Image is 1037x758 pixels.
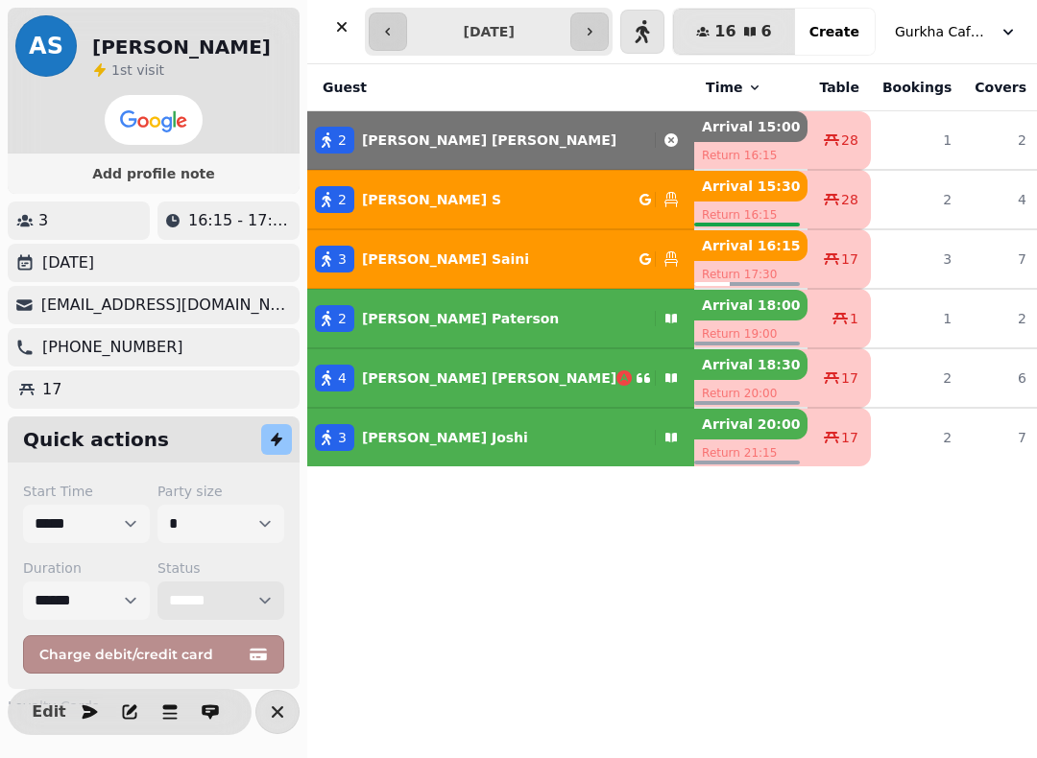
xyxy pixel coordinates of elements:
[673,9,794,55] button: 166
[15,161,292,186] button: Add profile note
[338,190,347,209] span: 2
[38,209,48,232] p: 3
[111,60,164,80] p: visit
[694,111,808,142] p: Arrival 15:00
[157,558,284,578] label: Status
[111,62,120,78] span: 1
[694,320,808,347] p: Return 19:00
[694,230,808,261] p: Arrival 16:15
[794,9,875,55] button: Create
[841,368,858,388] span: 17
[841,130,858,150] span: 28
[307,296,694,342] button: 2[PERSON_NAME] Paterson
[694,290,808,320] p: Arrival 18:00
[338,249,347,269] span: 3
[871,348,963,408] td: 2
[871,64,963,111] th: Bookings
[850,309,858,328] span: 1
[39,648,245,661] span: Charge debit/credit card
[694,380,808,407] p: Return 20:00
[761,24,772,39] span: 6
[841,249,858,269] span: 17
[362,190,501,209] p: [PERSON_NAME] S
[23,635,284,674] button: Charge debit/credit card
[808,64,871,111] th: Table
[694,171,808,201] p: Arrival 15:30
[883,14,1029,49] button: Gurkha Cafe & Restauarant
[23,558,150,578] label: Duration
[362,428,528,447] p: [PERSON_NAME] Joshi
[42,378,61,401] p: 17
[694,439,808,466] p: Return 21:15
[42,336,183,359] p: [PHONE_NUMBER]
[362,309,559,328] p: [PERSON_NAME] Paterson
[338,309,347,328] span: 2
[362,368,616,388] p: [PERSON_NAME] [PERSON_NAME]
[307,415,694,461] button: 3[PERSON_NAME] Joshi
[338,368,347,388] span: 4
[871,229,963,289] td: 3
[694,201,808,228] p: Return 16:15
[694,409,808,439] p: Arrival 20:00
[23,482,150,501] label: Start Time
[841,190,858,209] span: 28
[307,355,694,401] button: 4[PERSON_NAME] [PERSON_NAME]
[31,167,277,180] span: Add profile note
[92,34,271,60] h2: [PERSON_NAME]
[871,111,963,171] td: 1
[30,693,68,731] button: Edit
[307,64,694,111] th: Guest
[714,24,736,39] span: 16
[694,349,808,380] p: Arrival 18:30
[37,704,60,720] span: Edit
[23,426,169,453] h2: Quick actions
[29,35,63,58] span: AS
[307,177,694,223] button: 2[PERSON_NAME] S
[188,209,292,232] p: 16:15 - 17:30
[895,22,991,41] span: Gurkha Cafe & Restauarant
[338,428,347,447] span: 3
[706,78,761,97] button: Time
[362,249,529,269] p: [PERSON_NAME] Saini
[694,261,808,288] p: Return 17:30
[157,482,284,501] label: Party size
[338,130,347,150] span: 2
[871,408,963,466] td: 2
[694,142,808,169] p: Return 16:15
[41,294,292,317] p: [EMAIL_ADDRESS][DOMAIN_NAME]
[871,289,963,348] td: 1
[809,25,859,38] span: Create
[120,62,136,78] span: st
[841,428,858,447] span: 17
[871,170,963,229] td: 2
[42,251,94,274] p: [DATE]
[706,78,742,97] span: Time
[362,130,616,150] p: [PERSON_NAME] [PERSON_NAME]
[307,236,694,282] button: 3[PERSON_NAME] Saini
[307,117,694,163] button: 2[PERSON_NAME] [PERSON_NAME]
